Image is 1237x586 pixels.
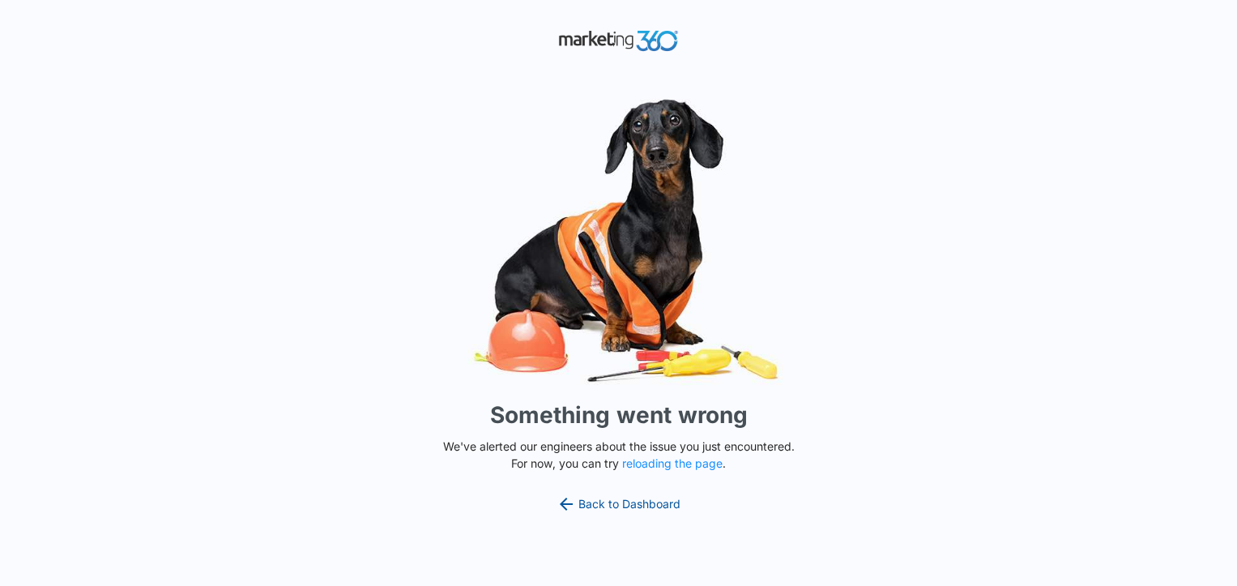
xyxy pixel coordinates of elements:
img: Sad Dog [376,89,862,391]
a: Back to Dashboard [557,494,681,514]
img: Marketing 360 Logo [558,27,680,55]
button: reloading the page [622,457,723,470]
h1: Something went wrong [490,398,748,432]
p: We've alerted our engineers about the issue you just encountered. For now, you can try . [437,438,801,472]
